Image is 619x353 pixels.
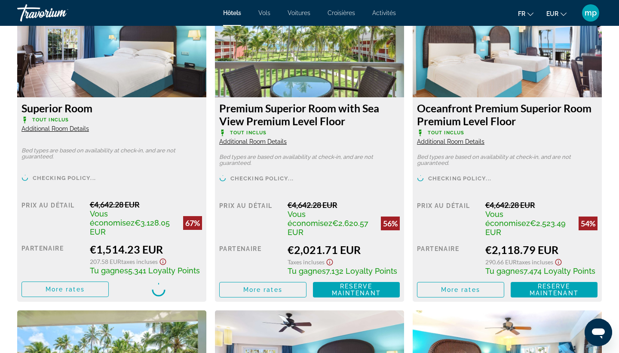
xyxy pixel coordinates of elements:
span: More rates [243,286,282,293]
p: Bed types are based on availability at check-in, and are not guaranteed. [417,154,598,166]
button: Show Taxes and Fees disclaimer [553,256,564,266]
span: More rates [441,286,480,293]
span: Tout inclus [230,130,267,136]
button: User Menu [579,4,602,22]
span: Tu gagnes [90,266,128,275]
span: €2,523.49 EUR [485,219,566,237]
a: Vols [258,9,270,16]
button: More rates [21,282,109,297]
button: Reserve maintenant [511,282,598,297]
div: Partenaire [21,243,83,275]
span: mp [585,9,597,17]
h3: Superior Room [21,102,202,115]
div: Prix au détail [21,200,83,236]
span: €2,620.57 EUR [288,219,368,237]
span: Reserve maintenant [530,283,579,297]
button: More rates [417,282,504,297]
span: Tout inclus [428,130,464,136]
span: 290.66 EUR [485,258,517,266]
span: More rates [46,286,85,293]
span: Reserve maintenant [332,283,381,297]
span: Checking policy... [428,176,491,181]
span: €3,128.05 EUR [90,218,170,236]
a: Hôtels [223,9,241,16]
span: Additional Room Details [21,125,89,132]
button: Reserve maintenant [313,282,400,297]
div: Prix au détail [417,200,479,237]
span: Additional Room Details [219,138,287,145]
span: 5,341 Loyalty Points [128,266,200,275]
a: Croisières [328,9,355,16]
a: Activités [372,9,396,16]
div: Partenaire [417,243,479,276]
span: Vous économisez [90,209,135,227]
div: 54% [579,217,598,230]
div: €1,514.23 EUR [90,243,202,256]
span: fr [518,10,525,17]
button: Change currency [546,7,567,20]
span: Taxes incluses [288,258,325,266]
div: Prix au détail [219,200,281,237]
button: More rates [219,282,306,297]
h3: Oceanfront Premium Superior Room Premium Level Floor [417,102,598,127]
div: €4,642.28 EUR [90,200,202,209]
span: Additional Room Details [417,138,484,145]
span: 7,132 Loyalty Points [326,266,397,276]
span: Vous économisez [288,210,332,228]
button: Show Taxes and Fees disclaimer [158,256,168,266]
span: Checking policy... [33,175,96,181]
p: Bed types are based on availability at check-in, and are not guaranteed. [21,148,202,160]
button: Show Taxes and Fees disclaimer [325,256,335,266]
span: Vous économisez [485,210,530,228]
span: Checking policy... [230,176,294,181]
div: €4,642.28 EUR [288,200,400,210]
span: Tu gagnes [288,266,326,276]
span: 207.58 EUR [90,258,121,265]
span: Taxes incluses [517,258,553,266]
iframe: Bouton de lancement de la fenêtre de messagerie [585,319,612,346]
a: Voitures [288,9,310,16]
span: 7,474 Loyalty Points [524,266,595,276]
div: €4,642.28 EUR [485,200,598,210]
div: €2,118.79 EUR [485,243,598,256]
div: 67% [183,216,202,230]
span: Tu gagnes [485,266,524,276]
div: €2,021.71 EUR [288,243,400,256]
div: Partenaire [219,243,281,276]
div: 56% [381,217,400,230]
h3: Premium Superior Room with Sea View Premium Level Floor [219,102,400,127]
span: EUR [546,10,558,17]
button: Change language [518,7,533,20]
a: Travorium [17,2,103,24]
span: Tout inclus [32,117,69,123]
span: Taxes incluses [121,258,158,265]
p: Bed types are based on availability at check-in, and are not guaranteed. [219,154,400,166]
